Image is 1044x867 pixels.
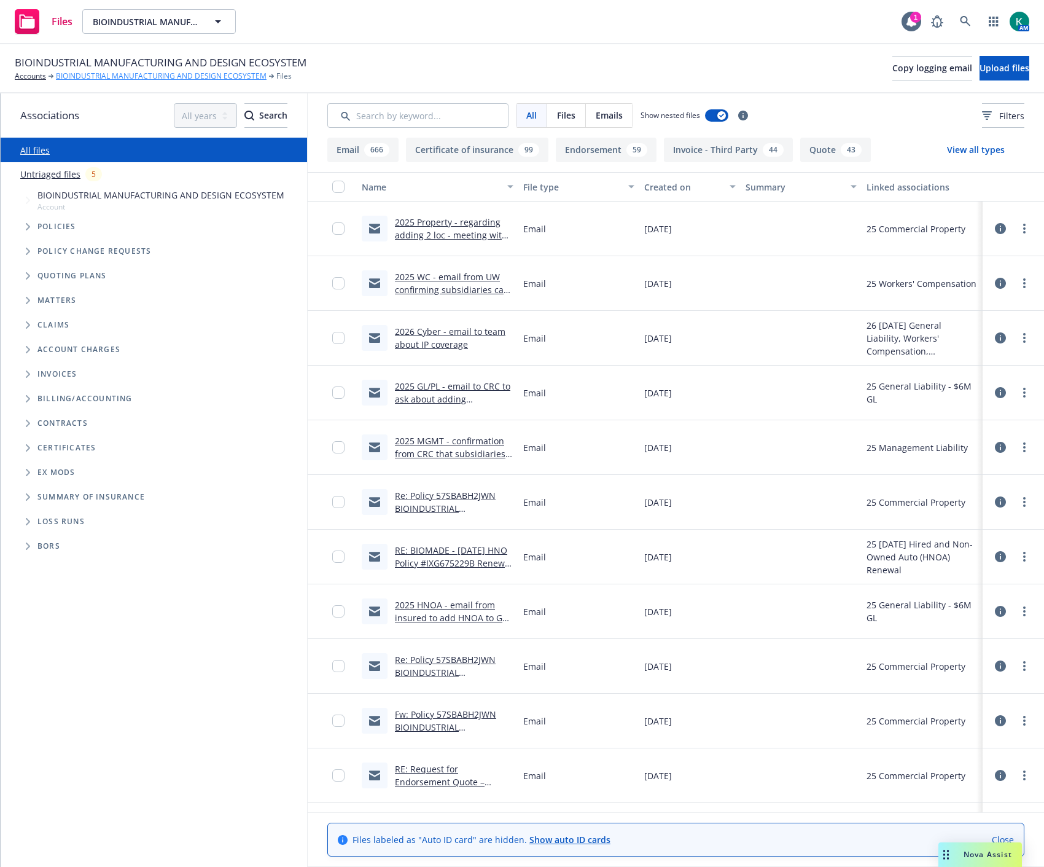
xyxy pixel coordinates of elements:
[639,172,740,202] button: Created on
[37,297,76,304] span: Matters
[37,518,85,525] span: Loss Runs
[395,326,505,350] a: 2026 Cyber - email to team about IP coverage
[892,62,972,74] span: Copy logging email
[746,181,843,194] div: Summary
[395,763,507,852] a: RE: Request for Endorsement Quote – BioMADE Commercial Property Policy #57SBABH2JWN (Encrypted De...
[964,849,1012,860] span: Nova Assist
[276,71,292,82] span: Files
[353,833,610,846] span: Files labeled as "Auto ID card" are hidden.
[1017,385,1032,400] a: more
[523,277,546,290] span: Email
[395,216,507,254] a: 2025 Property - regarding adding 2 loc - meeting with agent and UW
[664,138,793,162] button: Invoice - Third Party
[867,277,976,290] div: 25 Workers' Compensation
[529,834,610,845] a: Show auto ID cards
[364,143,389,157] div: 666
[395,380,510,418] a: 2025 GL/PL - email to CRC to ask about adding subsidiaries
[1,386,307,559] div: Folder Tree Example
[37,272,107,280] span: Quoting plans
[626,143,647,157] div: 59
[992,833,1014,846] a: Close
[938,842,954,867] div: Drag to move
[244,104,287,127] div: Search
[953,9,978,34] a: Search
[523,551,546,563] span: Email
[332,181,345,193] input: Select all
[1017,768,1032,783] a: more
[644,222,672,235] span: [DATE]
[332,332,345,344] input: Toggle Row Selected
[395,490,496,540] a: Re: Policy 57SBABH2JWN BIOINDUSTRIAL MANUFACTURING AND DESIGN ECOSYSTEM
[37,321,69,329] span: Claims
[644,551,672,563] span: [DATE]
[362,181,500,194] div: Name
[37,202,284,212] span: Account
[999,109,1024,122] span: Filters
[980,62,1029,74] span: Upload files
[20,168,80,181] a: Untriaged files
[518,143,539,157] div: 99
[332,496,345,508] input: Toggle Row Selected
[644,332,672,345] span: [DATE]
[867,380,978,406] div: 25 General Liability - $6M GL
[841,143,862,157] div: 43
[925,9,949,34] a: Report a Bug
[800,138,871,162] button: Quote
[523,715,546,728] span: Email
[927,138,1024,162] button: View all types
[980,56,1029,80] button: Upload files
[357,172,518,202] button: Name
[556,138,656,162] button: Endorsement
[644,181,722,194] div: Created on
[37,395,133,402] span: Billing/Accounting
[10,4,77,39] a: Files
[85,167,102,181] div: 5
[1,186,307,386] div: Tree Example
[523,769,546,782] span: Email
[406,138,548,162] button: Certificate of insurance
[867,181,978,194] div: Linked associations
[332,715,345,727] input: Toggle Row Selected
[37,420,88,427] span: Contracts
[332,441,345,453] input: Toggle Row Selected
[82,9,236,34] button: BIOINDUSTRIAL MANUFACTURING AND DESIGN ECOSYSTEM
[395,271,509,308] a: 2025 WC - email from UW confirming subsidiaries can stay on same policy
[867,769,965,782] div: 25 Commercial Property
[37,493,145,501] span: Summary of insurance
[244,103,287,128] button: SearchSearch
[910,12,921,23] div: 1
[15,55,306,71] span: BIOINDUSTRIAL MANUFACTURING AND DESIGN ECOSYSTEM
[37,189,284,202] span: BIOINDUSTRIAL MANUFACTURING AND DESIGN ECOSYSTEM
[37,444,96,452] span: Certificates
[644,605,672,618] span: [DATE]
[15,71,46,82] a: Accounts
[332,605,345,618] input: Toggle Row Selected
[56,71,267,82] a: BIOINDUSTRIAL MANUFACTURING AND DESIGN ECOSYSTEM
[37,346,120,353] span: Account charges
[644,660,672,673] span: [DATE]
[892,56,972,80] button: Copy logging email
[1017,549,1032,564] a: more
[596,109,623,122] span: Emails
[938,842,1022,867] button: Nova Assist
[20,144,50,156] a: All files
[523,222,546,235] span: Email
[523,441,546,454] span: Email
[332,277,345,289] input: Toggle Row Selected
[332,551,345,563] input: Toggle Row Selected
[523,496,546,509] span: Email
[20,108,79,124] span: Associations
[523,605,546,618] span: Email
[982,109,1024,122] span: Filters
[867,660,965,673] div: 25 Commercial Property
[644,496,672,509] span: [DATE]
[523,181,621,194] div: File type
[37,248,151,255] span: Policy change requests
[1017,495,1032,509] a: more
[1017,276,1032,291] a: more
[1017,440,1032,455] a: more
[867,715,965,728] div: 25 Commercial Property
[763,143,784,157] div: 44
[981,9,1006,34] a: Switch app
[644,441,672,454] span: [DATE]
